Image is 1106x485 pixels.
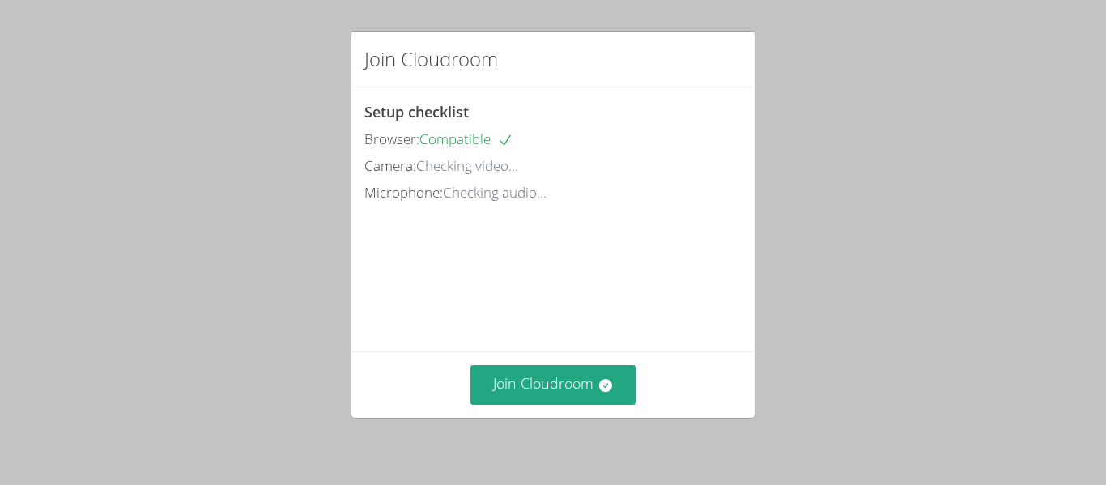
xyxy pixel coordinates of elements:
[364,45,498,74] h2: Join Cloudroom
[364,183,443,202] span: Microphone:
[470,365,636,405] button: Join Cloudroom
[364,156,416,175] span: Camera:
[364,130,419,148] span: Browser:
[443,183,547,202] span: Checking audio...
[416,156,518,175] span: Checking video...
[364,102,469,121] span: Setup checklist
[419,130,513,148] span: Compatible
